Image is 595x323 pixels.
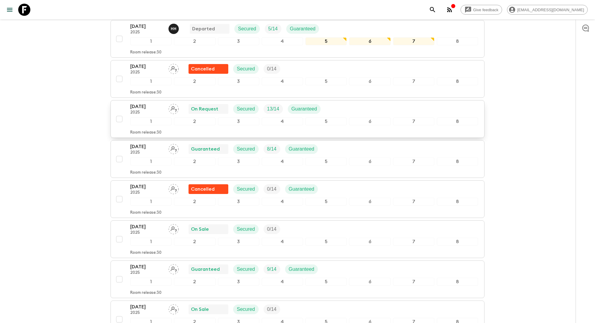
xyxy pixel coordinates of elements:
p: Secured [237,266,255,273]
p: Secured [237,145,255,153]
p: Guaranteed [290,25,316,32]
div: Trip Fill [263,224,280,234]
button: [DATE]2025Assign pack leaderFlash Pack cancellationSecuredTrip FillGuaranteed12345678Room release:30 [110,180,484,218]
p: [DATE] [130,23,164,30]
div: 4 [262,117,303,125]
p: 2025 [130,70,164,75]
div: 5 [305,37,347,45]
div: 1 [130,77,172,85]
div: [EMAIL_ADDRESS][DOMAIN_NAME] [507,5,588,15]
button: [DATE]2025Hicham HadidaDepartedSecuredTrip FillGuaranteed12345678Room release:30 [110,20,484,58]
span: Assign pack leader [168,186,179,191]
div: 3 [218,77,259,85]
p: 2025 [130,270,164,275]
p: Secured [237,226,255,233]
p: Secured [237,185,255,193]
p: 2025 [130,30,164,35]
div: 7 [393,158,434,165]
div: 3 [218,158,259,165]
div: 3 [218,117,259,125]
p: Room release: 30 [130,50,161,55]
div: 6 [349,238,390,246]
div: 4 [262,238,303,246]
div: 1 [130,238,172,246]
p: 2025 [130,190,164,195]
span: Give feedback [470,8,502,12]
div: 6 [349,77,390,85]
p: On Request [191,105,218,113]
div: 7 [393,37,434,45]
p: Room release: 30 [130,130,161,135]
div: Trip Fill [263,304,280,314]
div: 2 [174,198,215,206]
div: 7 [393,278,434,286]
span: Assign pack leader [168,106,179,110]
div: 1 [130,278,172,286]
div: 5 [305,278,347,286]
div: Trip Fill [263,64,280,74]
div: 3 [218,37,259,45]
div: 4 [262,158,303,165]
p: Guaranteed [191,145,220,153]
div: 4 [262,77,303,85]
div: 7 [393,117,434,125]
div: 6 [349,278,390,286]
p: Secured [237,65,255,73]
button: [DATE]2025Assign pack leaderFlash Pack cancellationSecuredTrip Fill12345678Room release:30 [110,60,484,98]
div: 3 [218,238,259,246]
p: 0 / 14 [267,185,277,193]
p: [DATE] [130,143,164,150]
div: 8 [437,37,478,45]
div: Secured [233,184,259,194]
div: Secured [233,224,259,234]
div: Secured [233,264,259,274]
div: Trip Fill [263,184,280,194]
div: 4 [262,37,303,45]
div: 1 [130,37,172,45]
div: 6 [349,198,390,206]
p: Guaranteed [191,266,220,273]
p: Cancelled [191,65,215,73]
div: Flash Pack cancellation [189,184,228,194]
span: Assign pack leader [168,226,179,231]
div: 8 [437,117,478,125]
div: 5 [305,77,347,85]
div: 8 [437,198,478,206]
div: 2 [174,37,215,45]
p: Guaranteed [289,266,314,273]
div: Secured [234,24,260,34]
div: 3 [218,278,259,286]
p: 9 / 14 [267,266,277,273]
span: Hicham Hadida [168,25,180,30]
div: 4 [262,278,303,286]
div: Secured [233,64,259,74]
button: menu [4,4,16,16]
div: Secured [233,104,259,114]
p: Secured [237,306,255,313]
p: [DATE] [130,263,164,270]
div: Trip Fill [263,104,283,114]
p: [DATE] [130,63,164,70]
p: [DATE] [130,183,164,190]
div: 5 [305,117,347,125]
div: 6 [349,117,390,125]
p: 2025 [130,110,164,115]
p: [DATE] [130,103,164,110]
a: Give feedback [461,5,502,15]
p: Room release: 30 [130,170,161,175]
p: 0 / 14 [267,65,277,73]
p: Guaranteed [289,145,314,153]
p: On Sale [191,226,209,233]
div: Secured [233,304,259,314]
div: 8 [437,77,478,85]
p: Secured [237,105,255,113]
button: [DATE]2025Assign pack leaderGuaranteedSecuredTrip FillGuaranteed12345678Room release:30 [110,260,484,298]
p: 0 / 14 [267,226,277,233]
p: On Sale [191,306,209,313]
div: 8 [437,278,478,286]
span: Assign pack leader [168,266,179,271]
div: 2 [174,158,215,165]
p: [DATE] [130,223,164,230]
p: 8 / 14 [267,145,277,153]
p: 2025 [130,311,164,315]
